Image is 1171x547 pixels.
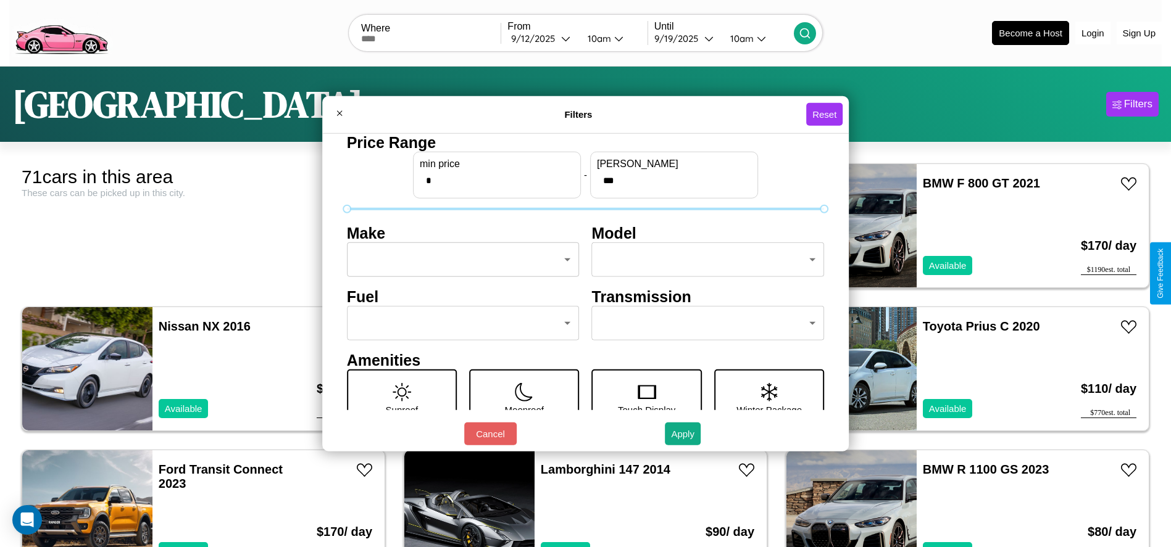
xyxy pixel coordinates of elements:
div: $ 770 est. total [1081,408,1136,418]
div: $ 700 est. total [317,408,372,418]
button: Filters [1106,92,1159,117]
a: Nissan NX 2016 [159,319,251,333]
a: Toyota Prius C 2020 [923,319,1040,333]
div: These cars can be picked up in this city. [22,187,385,198]
p: Touch Display [618,401,675,417]
p: Moonroof [505,401,544,417]
button: 10am [578,32,648,45]
h1: [GEOGRAPHIC_DATA] [12,79,363,130]
p: Winter Package [736,401,802,417]
p: Available [165,400,202,417]
label: Until [654,21,794,32]
button: 10am [720,32,794,45]
div: 71 cars in this area [22,167,385,187]
button: Sign Up [1117,22,1162,44]
p: Sunroof [386,401,419,417]
label: From [507,21,647,32]
label: min price [420,158,574,169]
button: Reset [806,103,843,126]
button: Become a Host [992,21,1069,45]
h3: $ 170 / day [1081,226,1136,265]
a: BMW R 1100 GS 2023 [923,463,1049,476]
h4: Amenities [347,351,825,369]
h3: $ 100 / day [317,369,372,408]
button: Login [1075,22,1111,44]
div: 10am [724,33,757,44]
div: Open Intercom Messenger [12,505,42,535]
h4: Filters [351,109,806,120]
p: Available [929,257,967,274]
a: BMW F 800 GT 2021 [923,176,1040,190]
h4: Make [347,224,580,242]
h4: Transmission [592,287,825,305]
h4: Fuel [347,287,580,305]
p: - [584,167,587,183]
div: 9 / 12 / 2025 [511,33,561,44]
div: Filters [1124,98,1152,110]
div: $ 1190 est. total [1081,265,1136,275]
a: Ford Transit Connect 2023 [159,463,283,490]
h3: $ 110 / day [1081,369,1136,408]
button: Apply [665,422,701,445]
div: Give Feedback [1156,249,1165,298]
p: Available [929,400,967,417]
h4: Model [592,224,825,242]
button: 9/12/2025 [507,32,577,45]
h4: Price Range [347,133,825,151]
div: 9 / 19 / 2025 [654,33,704,44]
button: Cancel [464,422,517,445]
label: Where [361,23,501,34]
label: [PERSON_NAME] [597,158,751,169]
div: 10am [581,33,614,44]
a: Lamborghini 147 2014 [541,463,670,476]
img: logo [9,6,113,57]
